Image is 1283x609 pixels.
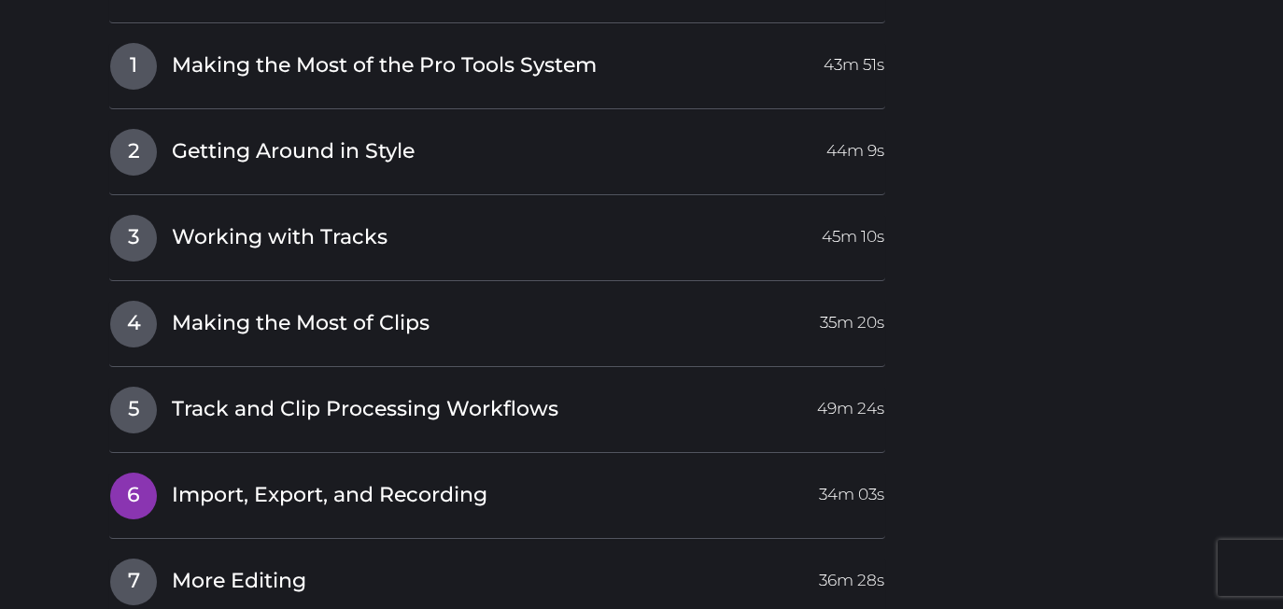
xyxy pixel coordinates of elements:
[110,559,157,605] span: 7
[110,301,157,347] span: 4
[172,51,597,80] span: Making the Most of the Pro Tools System
[172,481,487,510] span: Import, Export, and Recording
[172,567,306,596] span: More Editing
[109,42,885,81] a: 1Making the Most of the Pro Tools System43m 51s
[819,559,884,592] span: 36m 28s
[817,387,884,420] span: 49m 24s
[109,214,885,253] a: 3Working with Tracks45m 10s
[109,558,885,597] a: 7More Editing36m 28s
[819,473,884,506] span: 34m 03s
[110,215,157,262] span: 3
[110,387,157,433] span: 5
[109,300,885,339] a: 4Making the Most of Clips35m 20s
[172,309,430,338] span: Making the Most of Clips
[110,43,157,90] span: 1
[822,215,884,248] span: 45m 10s
[172,137,415,166] span: Getting Around in Style
[824,43,884,77] span: 43m 51s
[110,473,157,519] span: 6
[109,128,885,167] a: 2Getting Around in Style44m 9s
[172,395,558,424] span: Track and Clip Processing Workflows
[820,301,884,334] span: 35m 20s
[109,472,885,511] a: 6Import, Export, and Recording34m 03s
[826,129,884,163] span: 44m 9s
[172,223,388,252] span: Working with Tracks
[110,129,157,176] span: 2
[109,386,885,425] a: 5Track and Clip Processing Workflows49m 24s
